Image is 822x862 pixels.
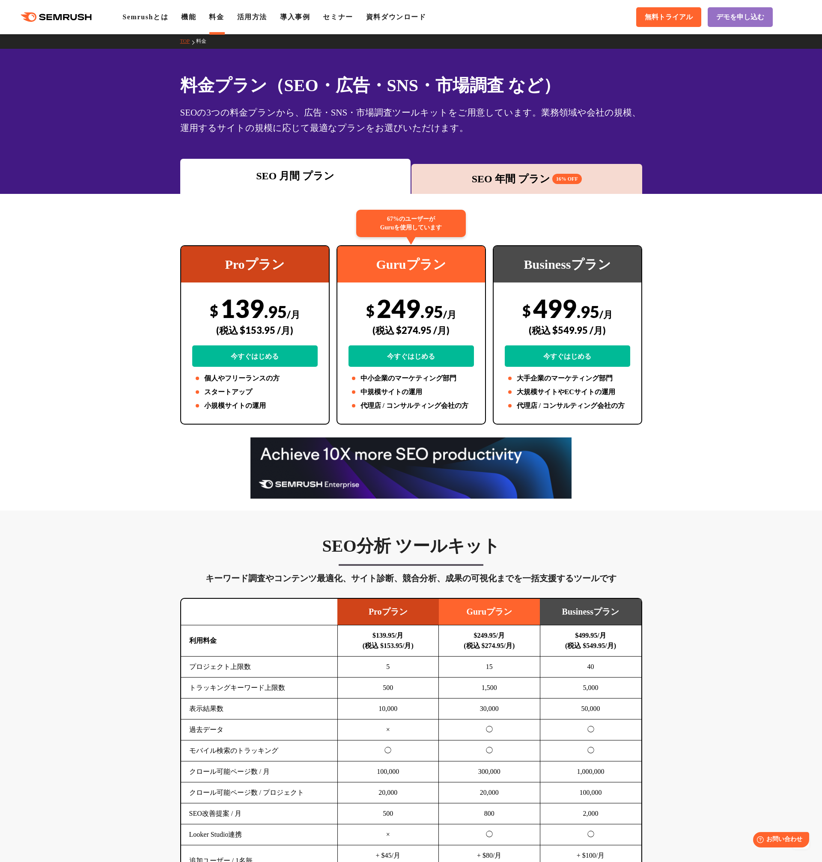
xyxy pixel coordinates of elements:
[181,678,338,699] td: トラッキングキーワード上限数
[416,171,638,187] div: SEO 年間 プラン
[348,373,474,383] li: 中小企業のマーケティング部門
[192,387,318,397] li: スタートアップ
[192,373,318,383] li: 個人やフリーランスの方
[439,719,540,740] td: ◯
[439,803,540,824] td: 800
[337,761,439,782] td: 100,000
[122,13,168,21] a: Semrushとは
[540,599,641,625] td: Businessプラン
[540,761,641,782] td: 1,000,000
[505,293,630,367] div: 499
[505,387,630,397] li: 大規模サイトやECサイトの運用
[210,302,218,319] span: $
[363,632,414,649] b: $139.95/月 (税込 $153.95/月)
[180,73,642,98] h1: 料金プラン（SEO・広告・SNS・市場調査 など）
[348,293,474,367] div: 249
[192,345,318,367] a: 今すぐはじめる
[189,637,217,644] b: 利用料金
[439,761,540,782] td: 300,000
[337,599,439,625] td: Proプラン
[494,246,641,282] div: Businessプラン
[337,699,439,719] td: 10,000
[192,401,318,411] li: 小規模サイトの運用
[348,387,474,397] li: 中規模サイトの運用
[181,13,196,21] a: 機能
[181,761,338,782] td: クロール可能ページ数 / 月
[192,315,318,345] div: (税込 $153.95 /月)
[337,657,439,678] td: 5
[337,803,439,824] td: 500
[280,13,310,21] a: 導入事例
[181,699,338,719] td: 表示結果数
[552,174,582,184] span: 16% OFF
[181,803,338,824] td: SEO改善提案 / 月
[287,309,300,320] span: /月
[708,7,773,27] a: デモを申し込む
[323,13,353,21] a: セミナー
[522,302,531,319] span: $
[540,719,641,740] td: ◯
[599,309,613,320] span: /月
[348,345,474,367] a: 今すぐはじめる
[439,782,540,803] td: 20,000
[348,401,474,411] li: 代理店 / コンサルティング会社の方
[237,13,267,21] a: 活用方法
[337,782,439,803] td: 20,000
[181,740,338,761] td: モバイル検索のトラッキング
[577,302,599,321] span: .95
[540,657,641,678] td: 40
[209,13,224,21] a: 料金
[181,719,338,740] td: 過去データ
[366,13,426,21] a: 資料ダウンロード
[505,373,630,383] li: 大手企業のマーケティング部門
[337,678,439,699] td: 500
[439,678,540,699] td: 1,500
[540,803,641,824] td: 2,000
[443,309,456,320] span: /月
[464,632,515,649] b: $249.95/月 (税込 $274.95/月)
[540,699,641,719] td: 50,000
[540,782,641,803] td: 100,000
[645,13,693,22] span: 無料トライアル
[180,535,642,557] h3: SEO分析 ツールキット
[565,632,616,649] b: $499.95/月 (税込 $549.95/月)
[636,7,701,27] a: 無料トライアル
[196,38,213,44] a: 料金
[366,302,375,319] span: $
[746,829,813,853] iframe: Help widget launcher
[337,719,439,740] td: ×
[264,302,287,321] span: .95
[180,105,642,136] div: SEOの3つの料金プランから、広告・SNS・市場調査ツールキットをご用意しています。業務領域や会社の規模、運用するサイトの規模に応じて最適なプランをお選びいただけます。
[181,782,338,803] td: クロール可能ページ数 / プロジェクト
[180,571,642,585] div: キーワード調査やコンテンツ最適化、サイト診断、競合分析、成果の可視化までを一括支援するツールです
[439,657,540,678] td: 15
[540,740,641,761] td: ◯
[180,38,196,44] a: TOP
[716,13,764,22] span: デモを申し込む
[337,824,439,845] td: ×
[540,824,641,845] td: ◯
[181,824,338,845] td: Looker Studio連携
[439,740,540,761] td: ◯
[505,401,630,411] li: 代理店 / コンサルティング会社の方
[540,678,641,699] td: 5,000
[439,824,540,845] td: ◯
[337,246,485,282] div: Guruプラン
[439,699,540,719] td: 30,000
[439,599,540,625] td: Guruプラン
[356,210,466,237] div: 67%のユーザーが Guruを使用しています
[337,740,439,761] td: ◯
[505,345,630,367] a: 今すぐはじめる
[420,302,443,321] span: .95
[192,293,318,367] div: 139
[181,657,338,678] td: プロジェクト上限数
[185,168,407,184] div: SEO 月間 プラン
[181,246,329,282] div: Proプラン
[505,315,630,345] div: (税込 $549.95 /月)
[348,315,474,345] div: (税込 $274.95 /月)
